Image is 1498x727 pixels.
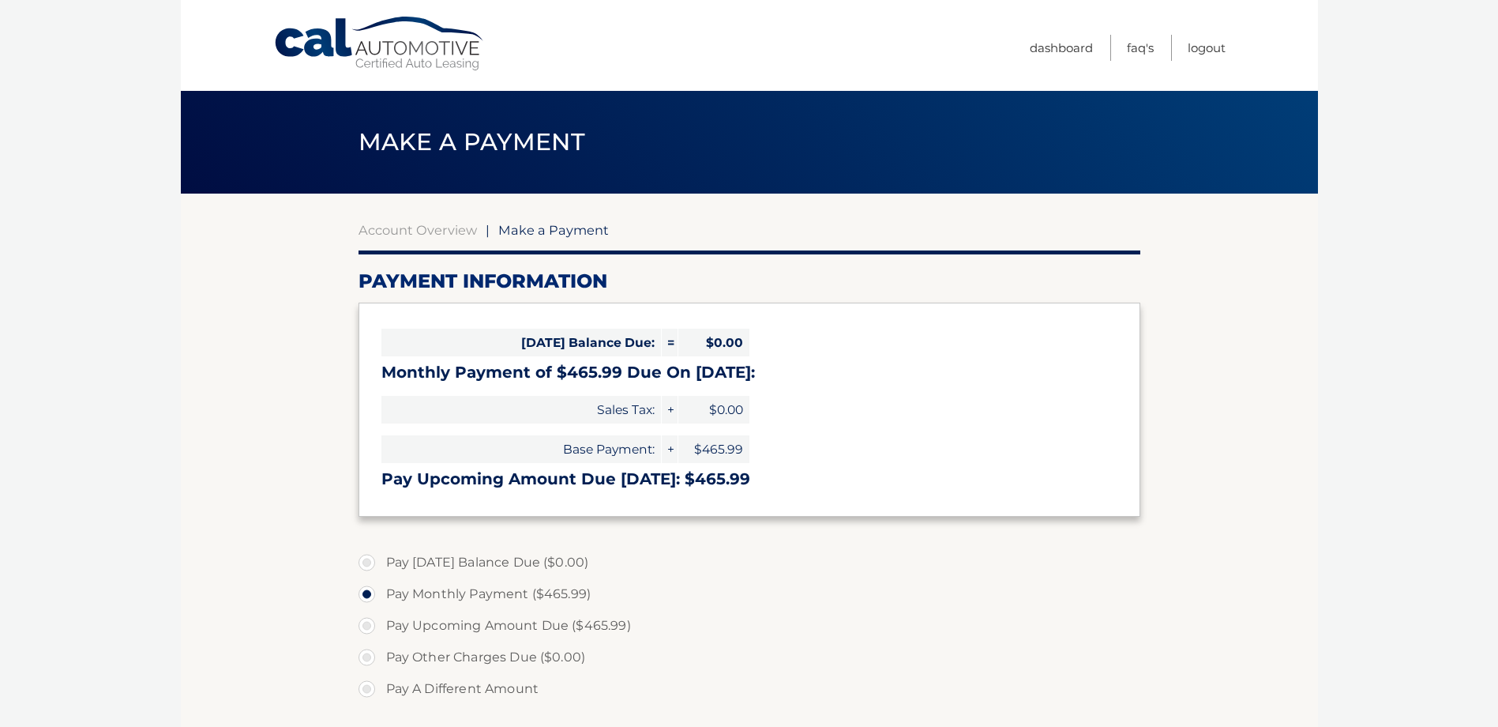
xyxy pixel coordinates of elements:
[678,435,749,463] span: $465.99
[381,363,1117,382] h3: Monthly Payment of $465.99 Due On [DATE]:
[381,469,1117,489] h3: Pay Upcoming Amount Due [DATE]: $465.99
[359,547,1140,578] label: Pay [DATE] Balance Due ($0.00)
[381,329,661,356] span: [DATE] Balance Due:
[381,435,661,463] span: Base Payment:
[1030,35,1093,61] a: Dashboard
[381,396,661,424] span: Sales Tax:
[1127,35,1154,61] a: FAQ's
[486,222,490,238] span: |
[678,329,749,356] span: $0.00
[359,222,477,238] a: Account Overview
[359,642,1140,673] label: Pay Other Charges Due ($0.00)
[1188,35,1226,61] a: Logout
[662,329,678,356] span: =
[359,610,1140,642] label: Pay Upcoming Amount Due ($465.99)
[498,222,609,238] span: Make a Payment
[359,269,1140,293] h2: Payment Information
[359,578,1140,610] label: Pay Monthly Payment ($465.99)
[662,435,678,463] span: +
[678,396,749,424] span: $0.00
[662,396,678,424] span: +
[359,127,585,156] span: Make a Payment
[359,673,1140,705] label: Pay A Different Amount
[273,16,486,72] a: Cal Automotive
